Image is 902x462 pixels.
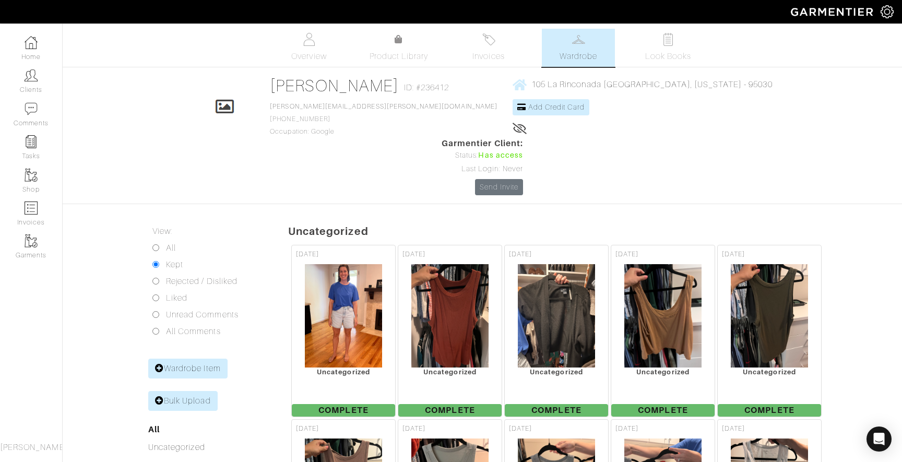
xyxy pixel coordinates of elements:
[398,368,502,376] div: Uncategorized
[881,5,894,18] img: gear-icon-white-bd11855cb880d31180b6d7d6211b90ccbf57a29d726f0c71d8c61bd08dd39cc2.png
[572,33,585,46] img: wardrobe-487a4870c1b7c33e795ec22d11cfc2ed9d08956e64fb3008fe2437562e282088.svg
[867,427,892,452] div: Open Intercom Messenger
[152,225,172,238] label: View:
[786,3,881,21] img: garmentier-logo-header-white-b43fb05a5012e4ada735d5af1a66efaba907eab6374d6393d1fbf88cb4ef424d.png
[304,264,383,368] img: oRNrzJiQS7BnYWcAZhEU3x8W
[290,244,397,418] a: [DATE] Uncategorized Complete
[718,368,821,376] div: Uncategorized
[402,424,425,434] span: [DATE]
[509,250,532,259] span: [DATE]
[25,234,38,247] img: garments-icon-b7da505a4dc4fd61783c78ac3ca0ef83fa9d6f193b1c9dc38574b1d14d53ca28.png
[615,250,638,259] span: [DATE]
[166,275,238,288] label: Rejected / Disliked
[645,50,692,63] span: Look Books
[503,244,610,418] a: [DATE] Uncategorized Complete
[291,50,326,63] span: Overview
[148,391,218,411] a: Bulk Upload
[303,33,316,46] img: basicinfo-40fd8af6dae0f16599ec9e87c0ef1c0a1fdea2edbe929e3d69a839185d80c458.svg
[509,424,532,434] span: [DATE]
[148,424,160,434] a: All
[716,244,823,418] a: [DATE] Uncategorized Complete
[730,264,809,368] img: vvUmWWf7Nj3JiExmZwUQszWD
[25,169,38,182] img: garments-icon-b7da505a4dc4fd61783c78ac3ca0ef83fa9d6f193b1c9dc38574b1d14d53ca28.png
[25,135,38,148] img: reminder-icon-8004d30b9f0a5d33ae49ab947aed9ed385cf756f9e5892f1edd6e32f2345188e.png
[662,33,675,46] img: todo-9ac3debb85659649dc8f770b8b6100bb5dab4b48dedcbae339e5042a72dfd3cc.svg
[615,424,638,434] span: [DATE]
[397,244,503,418] a: [DATE] Uncategorized Complete
[288,225,902,238] h5: Uncategorized
[722,250,745,259] span: [DATE]
[718,404,821,417] span: Complete
[560,50,597,63] span: Wardrobe
[513,99,589,115] a: Add Credit Card
[270,103,497,110] a: [PERSON_NAME][EMAIL_ADDRESS][PERSON_NAME][DOMAIN_NAME]
[517,264,596,368] img: HLDbFG6y7QULgMeXg4jwJREo
[292,368,395,376] div: Uncategorized
[166,242,176,254] label: All
[531,80,773,89] span: 105 La Rinconada [GEOGRAPHIC_DATA], [US_STATE] - 95030
[404,81,449,94] span: ID: #236412
[25,102,38,115] img: comment-icon-a0a6a9ef722e966f86d9cbdc48e553b5cf19dbc54f86b18d962a5391bc8f6eb6.png
[513,78,773,91] a: 105 La Rinconada [GEOGRAPHIC_DATA], [US_STATE] - 95030
[148,359,228,378] a: Wardrobe Item
[166,258,183,271] label: Kept
[270,103,497,135] span: [PHONE_NUMBER] Occupation: Google
[25,69,38,82] img: clients-icon-6bae9207a08558b7cb47a8932f037763ab4055f8c8b6bfacd5dc20c3e0201464.png
[722,424,745,434] span: [DATE]
[505,404,608,417] span: Complete
[478,150,523,161] span: Has access
[292,404,395,417] span: Complete
[166,309,239,321] label: Unread Comments
[475,179,523,195] a: Send Invite
[505,368,608,376] div: Uncategorized
[25,202,38,215] img: orders-icon-0abe47150d42831381b5fb84f609e132dff9fe21cb692f30cb5eec754e2cba89.png
[442,163,523,175] div: Last Login: Never
[611,404,715,417] span: Complete
[296,250,319,259] span: [DATE]
[624,264,703,368] img: bgZdTAoFtUfgdmh5nffGDLew
[272,29,346,67] a: Overview
[482,33,495,46] img: orders-27d20c2124de7fd6de4e0e44c1d41de31381a507db9b33961299e4e07d508b8c.svg
[542,29,615,67] a: Wardrobe
[362,33,435,63] a: Product Library
[528,103,585,111] span: Add Credit Card
[611,368,715,376] div: Uncategorized
[398,404,502,417] span: Complete
[472,50,504,63] span: Invoices
[442,150,523,161] div: Status:
[270,76,399,95] a: [PERSON_NAME]
[25,36,38,49] img: dashboard-icon-dbcd8f5a0b271acd01030246c82b418ddd0df26cd7fceb0bd07c9910d44c42f6.png
[402,250,425,259] span: [DATE]
[296,424,319,434] span: [DATE]
[370,50,429,63] span: Product Library
[166,325,221,338] label: All Comments
[442,137,523,150] span: Garmentier Client:
[610,244,716,418] a: [DATE] Uncategorized Complete
[411,264,490,368] img: pBSQK5A9qvQx4EDKzaX3QYyo
[166,292,187,304] label: Liked
[148,443,205,452] a: Uncategorized
[452,29,525,67] a: Invoices
[632,29,705,67] a: Look Books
